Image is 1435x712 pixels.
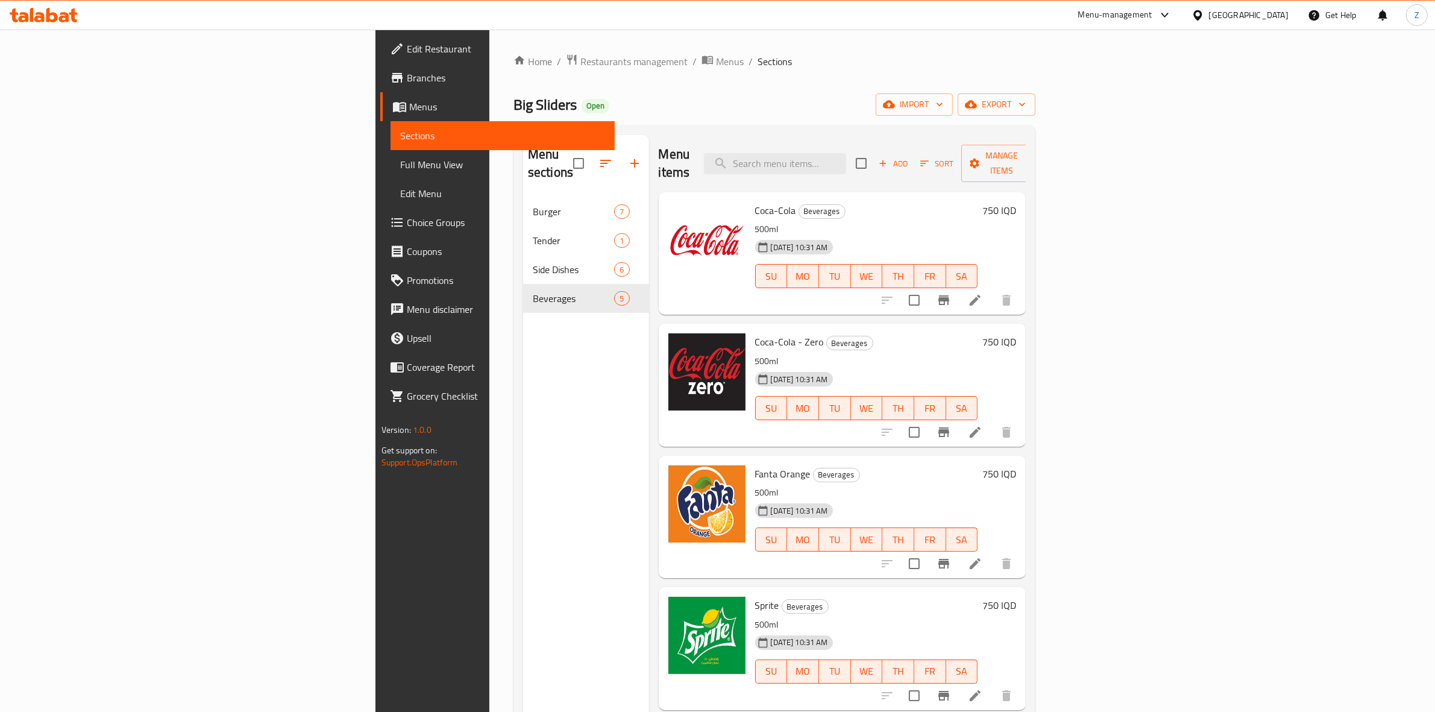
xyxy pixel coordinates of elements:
[787,264,819,288] button: MO
[787,528,819,552] button: MO
[615,264,629,276] span: 6
[407,42,606,56] span: Edit Restaurant
[856,400,878,417] span: WE
[946,528,978,552] button: SA
[380,92,615,121] a: Menus
[902,683,927,708] span: Select to update
[992,681,1021,710] button: delete
[409,99,606,114] span: Menus
[400,128,606,143] span: Sections
[382,422,411,438] span: Version:
[992,286,1021,315] button: delete
[407,273,606,288] span: Promotions
[814,468,859,482] span: Beverages
[968,688,982,703] a: Edit menu item
[826,336,873,350] div: Beverages
[580,54,688,69] span: Restaurants management
[824,400,846,417] span: TU
[566,151,591,176] span: Select all sections
[929,681,958,710] button: Branch-specific-item
[591,149,620,178] span: Sort sections
[968,556,982,571] a: Edit menu item
[819,396,851,420] button: TU
[882,660,914,684] button: TH
[982,465,1016,482] h6: 750 IQD
[851,264,883,288] button: WE
[912,154,961,173] span: Sort items
[967,97,1026,112] span: export
[827,336,873,350] span: Beverages
[668,597,746,674] img: Sprite
[692,54,697,69] li: /
[380,382,615,411] a: Grocery Checklist
[380,237,615,266] a: Coupons
[856,663,878,680] span: WE
[615,206,629,218] span: 7
[755,333,824,351] span: Coca-Cola - Zero
[882,264,914,288] button: TH
[919,663,941,680] span: FR
[761,663,783,680] span: SU
[533,233,614,248] span: Tender
[792,531,814,549] span: MO
[704,153,846,174] input: search
[856,268,878,285] span: WE
[851,528,883,552] button: WE
[782,599,829,614] div: Beverages
[887,268,909,285] span: TH
[620,149,649,178] button: Add section
[755,660,788,684] button: SU
[824,268,846,285] span: TU
[920,157,953,171] span: Sort
[992,549,1021,578] button: delete
[902,551,927,576] span: Select to update
[902,288,927,313] span: Select to update
[766,505,833,517] span: [DATE] 10:31 AM
[946,264,978,288] button: SA
[1209,8,1289,22] div: [GEOGRAPHIC_DATA]
[851,396,883,420] button: WE
[755,396,788,420] button: SU
[758,54,792,69] span: Sections
[533,204,614,219] div: Burger
[614,233,629,248] div: items
[1078,8,1152,22] div: Menu-management
[819,528,851,552] button: TU
[782,600,828,614] span: Beverages
[885,97,943,112] span: import
[407,331,606,345] span: Upsell
[380,324,615,353] a: Upsell
[882,396,914,420] button: TH
[992,418,1021,447] button: delete
[380,295,615,324] a: Menu disclaimer
[982,333,1016,350] h6: 750 IQD
[566,54,688,69] a: Restaurants management
[819,660,851,684] button: TU
[824,531,846,549] span: TU
[902,420,927,445] span: Select to update
[523,226,649,255] div: Tender1
[533,291,614,306] span: Beverages
[380,266,615,295] a: Promotions
[792,663,814,680] span: MO
[380,63,615,92] a: Branches
[914,528,946,552] button: FR
[407,389,606,403] span: Grocery Checklist
[407,302,606,317] span: Menu disclaimer
[819,264,851,288] button: TU
[513,54,1035,69] nav: breadcrumb
[400,186,606,201] span: Edit Menu
[929,418,958,447] button: Branch-specific-item
[856,531,878,549] span: WE
[914,396,946,420] button: FR
[749,54,753,69] li: /
[919,268,941,285] span: FR
[761,531,783,549] span: SU
[982,202,1016,219] h6: 750 IQD
[761,400,783,417] span: SU
[391,150,615,179] a: Full Menu View
[887,663,909,680] span: TH
[929,549,958,578] button: Branch-specific-item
